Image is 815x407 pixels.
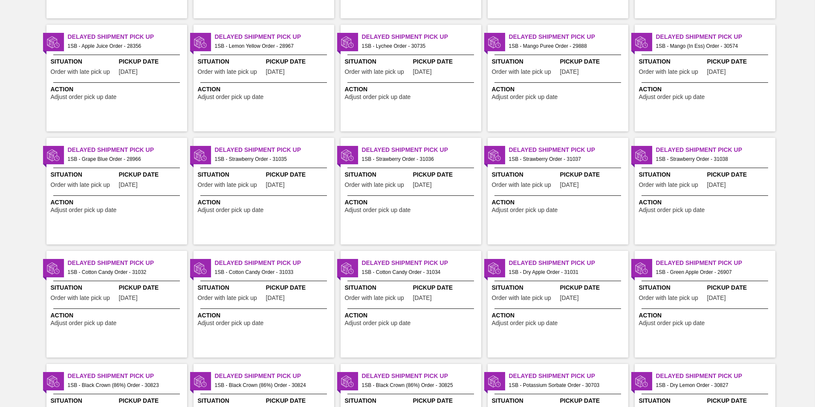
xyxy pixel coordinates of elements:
span: Pickup Date [266,396,332,405]
span: Pickup Date [560,57,626,66]
span: Order with late pick up [345,69,404,75]
span: Adjust order pick up date [51,207,117,213]
img: status [194,36,207,49]
span: Pickup Date [560,170,626,179]
img: status [194,149,207,162]
span: Delayed Shipment Pick Up [68,259,187,267]
span: Order with late pick up [345,182,404,188]
span: Situation [51,283,117,292]
span: Adjust order pick up date [51,320,117,326]
span: 07/15/2025 [119,69,138,75]
span: 08/23/2025 [413,182,432,188]
span: Delayed Shipment Pick Up [362,259,481,267]
span: 08/09/2025 [707,69,726,75]
img: status [341,375,354,388]
span: Delayed Shipment Pick Up [68,372,187,381]
span: 08/23/2025 [119,295,138,301]
span: Situation [639,170,705,179]
span: 07/17/2025 [560,69,579,75]
img: status [635,36,648,49]
span: Adjust order pick up date [345,94,411,100]
span: Order with late pick up [51,182,110,188]
span: Pickup Date [560,396,626,405]
img: status [341,262,354,275]
span: Adjust order pick up date [492,207,558,213]
span: Adjust order pick up date [345,320,411,326]
span: Order with late pick up [492,69,551,75]
span: Situation [51,57,117,66]
span: Action [51,198,185,207]
span: Action [345,311,479,320]
img: status [194,262,207,275]
span: Action [198,85,332,94]
span: 1SB - Cotton Candy Order - 31033 [215,267,327,277]
span: Order with late pick up [639,295,698,301]
span: Pickup Date [413,170,479,179]
span: Adjust order pick up date [492,94,558,100]
span: Pickup Date [560,283,626,292]
span: 1SB - Dry Lemon Order - 30827 [656,381,769,390]
span: Pickup Date [266,57,332,66]
img: status [194,375,207,388]
span: Order with late pick up [51,295,110,301]
span: Delayed Shipment Pick Up [362,372,481,381]
img: status [635,149,648,162]
span: Adjust order pick up date [51,94,117,100]
span: 08/23/2025 [266,182,285,188]
span: 06/07/2025 [119,182,138,188]
img: status [47,149,60,162]
span: Delayed Shipment Pick Up [215,372,334,381]
span: Situation [639,396,705,405]
span: Action [492,198,626,207]
span: Action [639,311,773,320]
span: 1SB - Black Crown (86%) Order - 30825 [362,381,474,390]
span: Action [198,311,332,320]
span: Action [492,85,626,94]
span: Situation [51,396,117,405]
span: Action [639,85,773,94]
span: 1SB - Strawberry Order - 31037 [509,154,621,164]
span: Delayed Shipment Pick Up [68,32,187,41]
span: Delayed Shipment Pick Up [656,259,775,267]
span: 1SB - Strawberry Order - 31035 [215,154,327,164]
img: status [635,375,648,388]
img: status [488,36,501,49]
span: Situation [345,283,411,292]
span: Pickup Date [707,170,773,179]
img: status [488,262,501,275]
span: Delayed Shipment Pick Up [656,372,775,381]
span: Pickup Date [413,283,479,292]
span: 1SB - Dry Apple Order - 31031 [509,267,621,277]
span: Order with late pick up [492,182,551,188]
span: Action [51,311,185,320]
img: status [47,36,60,49]
span: 1SB - Strawberry Order - 31038 [656,154,769,164]
span: 1SB - Black Crown (86%) Order - 30824 [215,381,327,390]
span: Adjust order pick up date [198,320,264,326]
span: Delayed Shipment Pick Up [509,259,628,267]
span: Order with late pick up [51,69,110,75]
span: Pickup Date [707,396,773,405]
span: 1SB - Grape Blue Order - 28966 [68,154,180,164]
span: Situation [492,57,558,66]
span: Order with late pick up [492,295,551,301]
span: 08/23/2025 [707,182,726,188]
img: status [341,149,354,162]
span: Pickup Date [119,57,185,66]
img: status [341,36,354,49]
span: Situation [492,396,558,405]
span: Pickup Date [266,283,332,292]
span: Situation [198,57,264,66]
span: Action [639,198,773,207]
span: Delayed Shipment Pick Up [362,32,481,41]
span: Action [492,311,626,320]
span: Order with late pick up [198,182,257,188]
span: Situation [51,170,117,179]
span: 1SB - Potassium Sorbate Order - 30703 [509,381,621,390]
span: Pickup Date [119,396,185,405]
span: 1SB - Mango (In Ess) Order - 30574 [656,41,769,51]
span: 1SB - Cotton Candy Order - 31032 [68,267,180,277]
span: Action [198,198,332,207]
span: Delayed Shipment Pick Up [656,32,775,41]
span: Delayed Shipment Pick Up [215,259,334,267]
